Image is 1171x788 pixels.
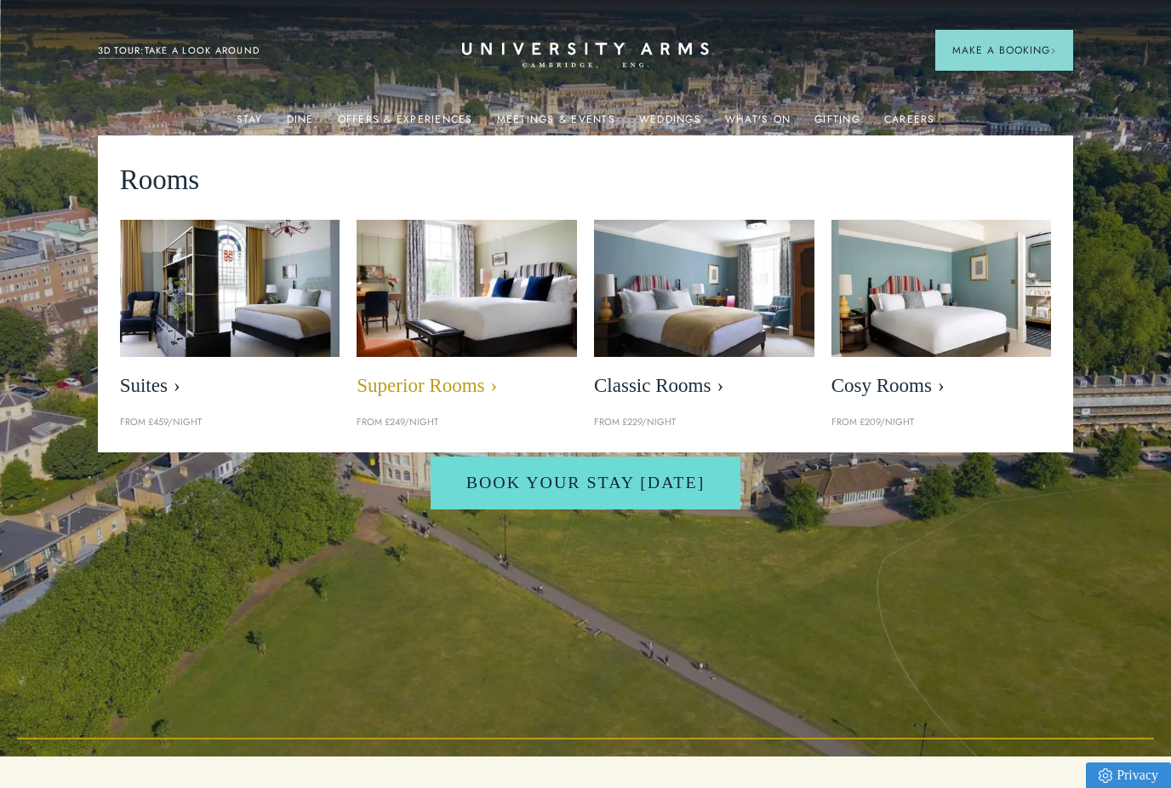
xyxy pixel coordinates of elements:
p: From £459/night [120,415,340,430]
p: From £249/night [357,415,577,430]
a: image-5bdf0f703dacc765be5ca7f9d527278f30b65e65-400x250-jpg Superior Rooms [357,220,577,406]
a: Dine [287,113,314,135]
span: Cosy Rooms [831,374,1052,398]
a: Weddings [639,113,701,135]
a: image-0c4e569bfe2498b75de12d7d88bf10a1f5f839d4-400x250-jpg Cosy Rooms [831,220,1052,406]
a: Meetings & Events [497,113,615,135]
img: Privacy [1099,768,1112,783]
span: Superior Rooms [357,374,577,398]
span: Classic Rooms [594,374,814,398]
a: What's On [725,113,791,135]
img: image-5bdf0f703dacc765be5ca7f9d527278f30b65e65-400x250-jpg [340,210,593,368]
a: image-7eccef6fe4fe90343db89eb79f703814c40db8b4-400x250-jpg Classic Rooms [594,220,814,406]
img: image-7eccef6fe4fe90343db89eb79f703814c40db8b4-400x250-jpg [594,220,814,358]
a: Gifting [814,113,860,135]
a: Book Your Stay [DATE] [431,457,741,509]
span: Suites [120,374,340,398]
span: Rooms [120,158,200,203]
a: image-21e87f5add22128270780cf7737b92e839d7d65d-400x250-jpg Suites [120,220,340,406]
span: Make a Booking [952,43,1056,58]
button: Make a BookingArrow icon [935,30,1073,71]
p: From £229/night [594,415,814,430]
a: Offers & Experiences [338,113,473,135]
img: Arrow icon [1050,48,1056,54]
a: Privacy [1086,762,1171,788]
a: Stay [237,113,263,135]
img: image-21e87f5add22128270780cf7737b92e839d7d65d-400x250-jpg [120,220,340,358]
a: 3D TOUR:TAKE A LOOK AROUND [98,43,260,59]
a: Home [462,43,709,69]
p: From £209/night [831,415,1052,430]
img: image-0c4e569bfe2498b75de12d7d88bf10a1f5f839d4-400x250-jpg [831,220,1052,358]
a: Careers [884,113,935,135]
